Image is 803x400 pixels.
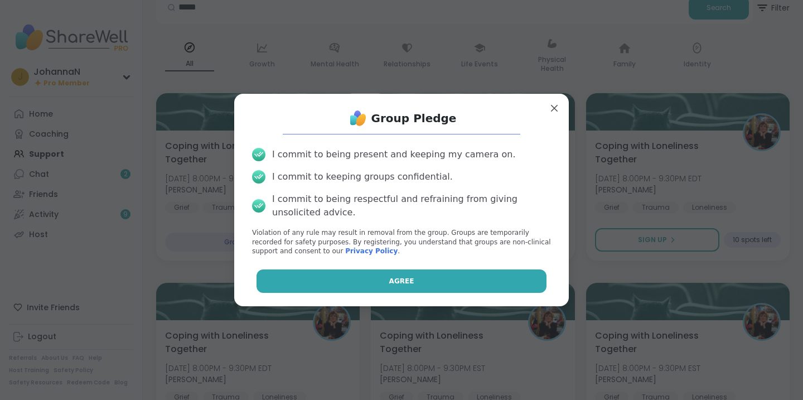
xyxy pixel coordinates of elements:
[371,110,457,126] h1: Group Pledge
[257,269,547,293] button: Agree
[345,247,398,255] a: Privacy Policy
[252,228,551,256] p: Violation of any rule may result in removal from the group. Groups are temporarily recorded for s...
[272,148,515,161] div: I commit to being present and keeping my camera on.
[389,276,414,286] span: Agree
[272,170,453,184] div: I commit to keeping groups confidential.
[347,107,369,129] img: ShareWell Logo
[272,192,551,219] div: I commit to being respectful and refraining from giving unsolicited advice.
